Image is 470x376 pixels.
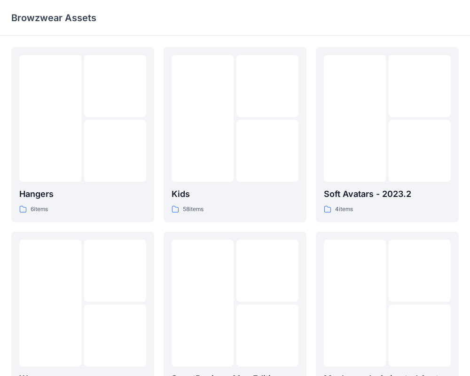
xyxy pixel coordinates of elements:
p: Kids [172,188,298,201]
p: 6 items [31,204,48,214]
p: 58 items [183,204,204,214]
a: Soft Avatars - 2023.24items [316,47,459,222]
p: Browzwear Assets [11,11,96,24]
a: Kids58items [164,47,306,222]
p: Hangers [19,188,146,201]
a: Hangers6items [11,47,154,222]
p: Soft Avatars - 2023.2 [324,188,451,201]
p: 4 items [335,204,353,214]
